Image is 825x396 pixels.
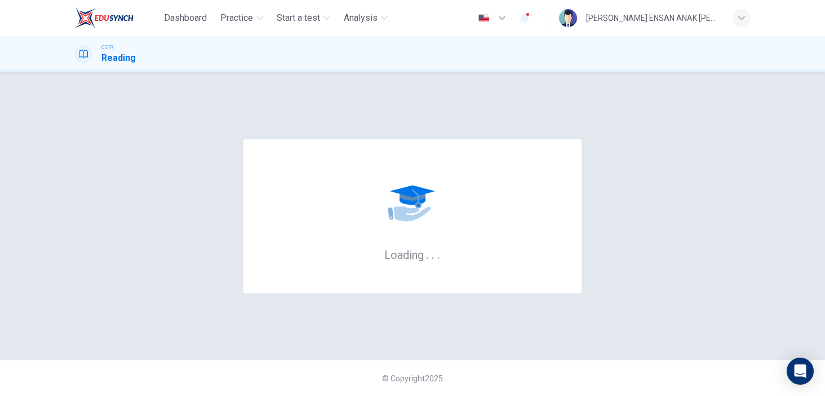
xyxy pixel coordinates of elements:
[559,9,577,27] img: Profile picture
[159,8,211,28] button: Dashboard
[384,247,441,262] h6: Loading
[101,43,113,51] span: CEFR
[431,244,435,263] h6: .
[344,11,378,25] span: Analysis
[277,11,320,25] span: Start a test
[272,8,335,28] button: Start a test
[74,7,134,29] img: EduSynch logo
[425,244,429,263] h6: .
[382,374,443,383] span: © Copyright 2025
[437,244,441,263] h6: .
[787,358,814,385] div: Open Intercom Messenger
[216,8,268,28] button: Practice
[74,7,159,29] a: EduSynch logo
[101,51,136,65] h1: Reading
[477,14,491,23] img: en
[339,8,392,28] button: Analysis
[586,11,719,25] div: [PERSON_NAME] ENSAN ANAK [PERSON_NAME]
[164,11,207,25] span: Dashboard
[220,11,253,25] span: Practice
